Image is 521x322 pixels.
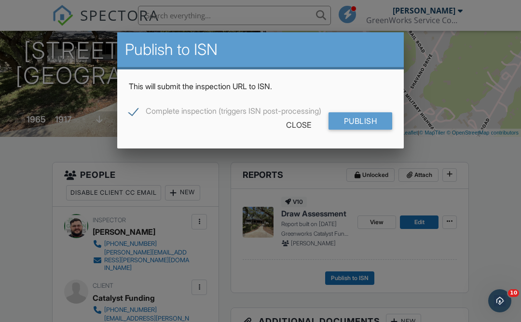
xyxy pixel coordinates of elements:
input: Publish [329,112,393,130]
label: Complete inspection (triggers ISN post-processing) [129,107,321,119]
iframe: Intercom live chat [488,289,511,312]
p: This will submit the inspection URL to ISN. [129,81,392,92]
div: Close [271,116,327,134]
h2: Publish to ISN [125,40,396,59]
span: 10 [508,289,519,297]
